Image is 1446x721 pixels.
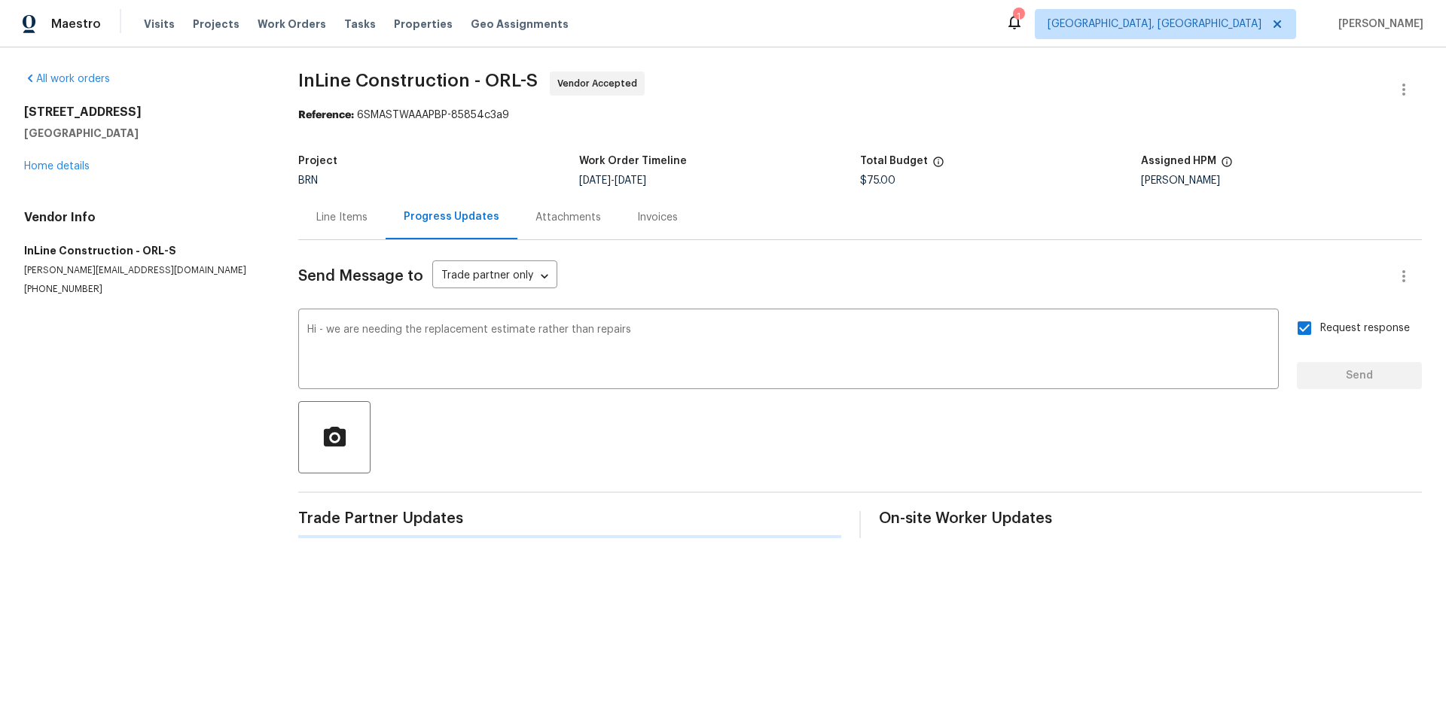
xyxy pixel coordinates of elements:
[1013,9,1023,24] div: 1
[298,71,538,90] span: InLine Construction - ORL-S
[535,210,601,225] div: Attachments
[24,161,90,172] a: Home details
[24,264,262,277] p: [PERSON_NAME][EMAIL_ADDRESS][DOMAIN_NAME]
[24,74,110,84] a: All work orders
[579,156,687,166] h5: Work Order Timeline
[24,243,262,258] h5: InLine Construction - ORL-S
[193,17,239,32] span: Projects
[471,17,569,32] span: Geo Assignments
[307,324,1270,377] textarea: Hi - we are needing the replacement estimate rather than repairs
[24,283,262,296] p: [PHONE_NUMBER]
[24,210,262,225] h4: Vendor Info
[394,17,453,32] span: Properties
[1320,321,1410,336] span: Request response
[344,19,376,29] span: Tasks
[51,17,101,32] span: Maestro
[1141,156,1216,166] h5: Assigned HPM
[24,126,262,141] h5: [GEOGRAPHIC_DATA]
[1048,17,1261,32] span: [GEOGRAPHIC_DATA], [GEOGRAPHIC_DATA]
[404,209,499,224] div: Progress Updates
[860,175,895,186] span: $75.00
[298,511,841,526] span: Trade Partner Updates
[432,264,557,289] div: Trade partner only
[316,210,368,225] div: Line Items
[1221,156,1233,175] span: The hpm assigned to this work order.
[298,175,318,186] span: BRN
[879,511,1422,526] span: On-site Worker Updates
[24,105,262,120] h2: [STREET_ADDRESS]
[860,156,928,166] h5: Total Budget
[557,76,643,91] span: Vendor Accepted
[1141,175,1422,186] div: [PERSON_NAME]
[298,110,354,120] b: Reference:
[144,17,175,32] span: Visits
[579,175,646,186] span: -
[1332,17,1423,32] span: [PERSON_NAME]
[637,210,678,225] div: Invoices
[298,108,1422,123] div: 6SMASTWAAAPBP-85854c3a9
[615,175,646,186] span: [DATE]
[932,156,944,175] span: The total cost of line items that have been proposed by Opendoor. This sum includes line items th...
[579,175,611,186] span: [DATE]
[298,156,337,166] h5: Project
[258,17,326,32] span: Work Orders
[298,269,423,284] span: Send Message to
